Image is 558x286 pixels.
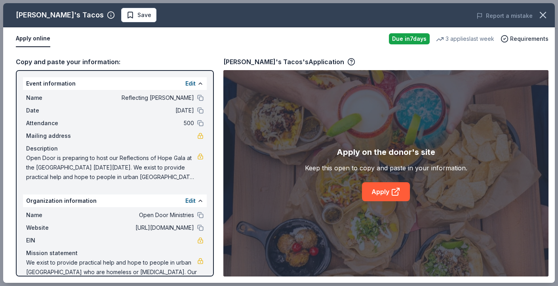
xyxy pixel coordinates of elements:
span: 500 [79,118,194,128]
div: Organization information [23,194,207,207]
div: Description [26,144,204,153]
div: Mission statement [26,248,204,258]
span: Name [26,210,79,220]
span: Reflecting [PERSON_NAME] [79,93,194,103]
div: [PERSON_NAME]'s Tacos's Application [223,57,355,67]
span: Save [137,10,151,20]
div: Keep this open to copy and paste in your information. [305,163,467,173]
div: 3 applies last week [436,34,494,44]
span: Website [26,223,79,233]
span: Open Door Ministries [79,210,194,220]
div: Due in 7 days [389,33,430,44]
span: Requirements [510,34,548,44]
span: Attendance [26,118,79,128]
button: Apply online [16,31,50,47]
span: Date [26,106,79,115]
button: Edit [185,196,196,206]
span: Open Door is preparing to host our Reflections of Hope Gala at the [GEOGRAPHIC_DATA] [DATE][DATE]... [26,153,197,182]
span: Name [26,93,79,103]
span: EIN [26,236,79,245]
div: Copy and paste your information: [16,57,214,67]
span: [DATE] [79,106,194,115]
div: Apply on the donor's site [337,146,435,158]
button: Edit [185,79,196,88]
button: Report a mistake [476,11,533,21]
div: Event information [23,77,207,90]
div: [PERSON_NAME]'s Tacos [16,9,104,21]
button: Save [121,8,156,22]
a: Apply [362,182,410,201]
span: [URL][DOMAIN_NAME] [79,223,194,233]
button: Requirements [501,34,548,44]
span: Mailing address [26,131,79,141]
